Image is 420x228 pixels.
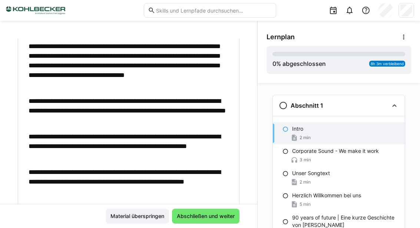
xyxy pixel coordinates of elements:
span: 0 [272,60,276,67]
input: Skills und Lernpfade durchsuchen… [155,7,272,14]
span: 5 min [300,201,311,207]
p: Unser Songtext [292,170,330,177]
h3: Abschnitt 1 [291,102,323,109]
p: Herzlich Willkommen bei uns [292,192,361,199]
span: Abschließen und weiter [176,212,236,220]
button: Abschließen und weiter [172,209,239,224]
p: Intro [292,125,303,133]
span: 3 min [300,157,311,163]
p: Corporate Sound - We make it work [292,147,379,155]
span: 2 min [300,179,311,185]
div: % abgeschlossen [272,59,326,68]
span: 2 min [300,135,311,141]
span: Material überspringen [109,212,165,220]
span: 8h 3m verbleibend [371,61,404,66]
button: Material überspringen [106,209,169,224]
span: Lernplan [267,33,295,41]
